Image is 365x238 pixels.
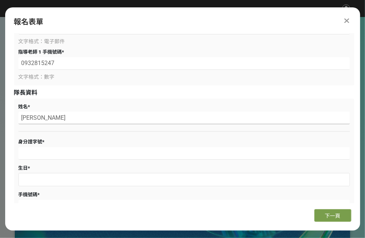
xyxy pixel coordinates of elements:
[14,17,44,26] span: 報名表單
[18,74,55,80] span: 文字格式：數字
[18,38,65,44] span: 文字格式：電子郵件
[18,139,43,144] span: 身分證字號
[325,213,341,219] span: 下一頁
[18,192,38,197] span: 手機號碼
[18,165,28,171] span: 生日
[314,209,351,222] button: 下一頁
[14,88,354,97] div: 隊長資料
[18,49,62,55] span: 指導老師 1 手機號碼
[18,104,28,109] span: 姓名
